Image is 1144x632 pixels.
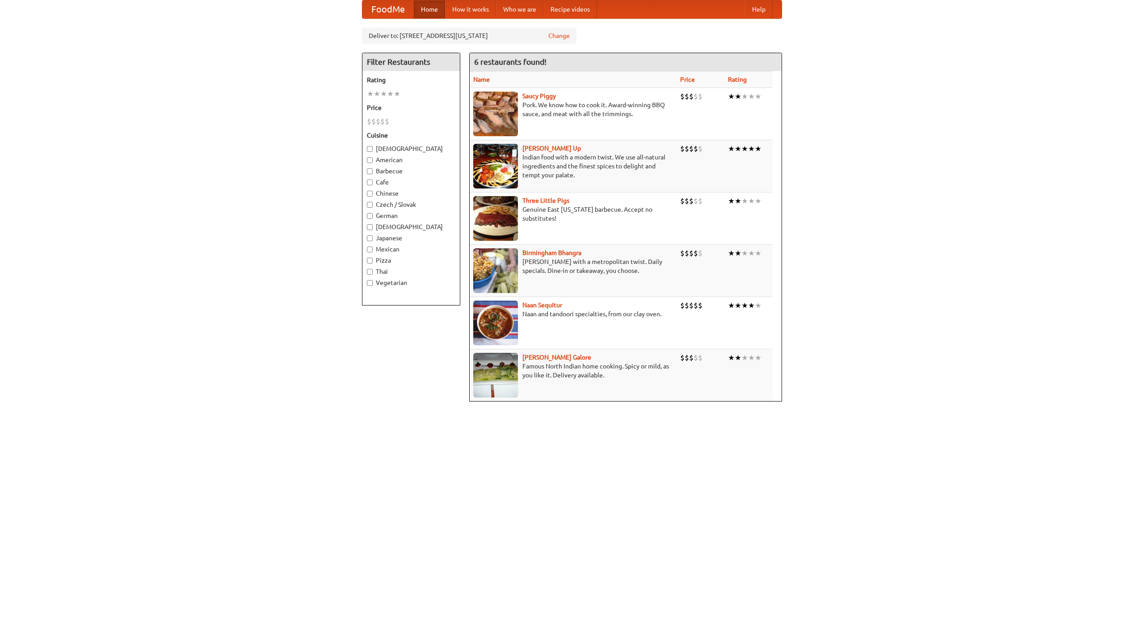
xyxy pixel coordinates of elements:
[367,278,455,287] label: Vegetarian
[685,301,689,310] li: $
[473,310,673,318] p: Naan and tandoori specialties, from our clay oven.
[367,191,373,197] input: Chinese
[685,353,689,363] li: $
[385,117,389,126] li: $
[473,153,673,180] p: Indian food with a modern twist. We use all-natural ingredients and the finest spices to delight ...
[748,144,755,154] li: ★
[367,178,455,187] label: Cafe
[367,180,373,185] input: Cafe
[522,197,569,204] a: Three Little Pigs
[473,301,518,345] img: naansequitur.jpg
[473,196,518,241] img: littlepigs.jpg
[473,353,518,398] img: currygalore.jpg
[694,144,698,154] li: $
[689,92,694,101] li: $
[374,89,380,99] li: ★
[367,146,373,152] input: [DEMOGRAPHIC_DATA]
[728,353,735,363] li: ★
[367,247,373,252] input: Mexican
[522,145,581,152] a: [PERSON_NAME] Up
[522,301,562,309] b: Naan Sequitur
[376,117,380,126] li: $
[689,353,694,363] li: $
[371,117,376,126] li: $
[473,248,518,293] img: bhangra.jpg
[735,144,741,154] li: ★
[367,258,373,264] input: Pizza
[367,234,455,243] label: Japanese
[689,248,694,258] li: $
[741,196,748,206] li: ★
[473,100,673,118] p: Pork. We know how to cook it. Award-winning BBQ sauce, and meat with all the trimmings.
[367,224,373,230] input: [DEMOGRAPHIC_DATA]
[473,144,518,188] img: curryup.jpg
[394,89,400,99] li: ★
[735,92,741,101] li: ★
[414,0,445,18] a: Home
[362,28,576,44] div: Deliver to: [STREET_ADDRESS][US_STATE]
[367,280,373,286] input: Vegetarian
[387,89,394,99] li: ★
[685,144,689,154] li: $
[367,213,373,219] input: German
[728,248,735,258] li: ★
[755,196,761,206] li: ★
[748,248,755,258] li: ★
[543,0,597,18] a: Recipe videos
[694,196,698,206] li: $
[367,222,455,231] label: [DEMOGRAPHIC_DATA]
[367,75,455,84] h5: Rating
[367,256,455,265] label: Pizza
[694,92,698,101] li: $
[680,92,685,101] li: $
[735,353,741,363] li: ★
[548,31,570,40] a: Change
[698,248,702,258] li: $
[685,248,689,258] li: $
[522,354,591,361] a: [PERSON_NAME] Galore
[367,155,455,164] label: American
[473,205,673,223] p: Genuine East [US_STATE] barbecue. Accept no substitutes!
[367,117,371,126] li: $
[680,301,685,310] li: $
[755,248,761,258] li: ★
[367,200,455,209] label: Czech / Slovak
[473,92,518,136] img: saucy.jpg
[689,196,694,206] li: $
[496,0,543,18] a: Who we are
[367,131,455,140] h5: Cuisine
[445,0,496,18] a: How it works
[367,89,374,99] li: ★
[728,76,747,83] a: Rating
[380,89,387,99] li: ★
[367,168,373,174] input: Barbecue
[680,248,685,258] li: $
[522,92,556,100] a: Saucy Piggy
[741,144,748,154] li: ★
[680,144,685,154] li: $
[685,92,689,101] li: $
[755,353,761,363] li: ★
[367,269,373,275] input: Thai
[474,58,547,66] ng-pluralize: 6 restaurants found!
[698,196,702,206] li: $
[367,189,455,198] label: Chinese
[748,196,755,206] li: ★
[680,353,685,363] li: $
[748,353,755,363] li: ★
[689,301,694,310] li: $
[367,144,455,153] label: [DEMOGRAPHIC_DATA]
[367,267,455,276] label: Thai
[698,301,702,310] li: $
[367,157,373,163] input: American
[473,362,673,380] p: Famous North Indian home cooking. Spicy or mild, as you like it. Delivery available.
[748,92,755,101] li: ★
[728,144,735,154] li: ★
[748,301,755,310] li: ★
[367,103,455,112] h5: Price
[698,92,702,101] li: $
[728,92,735,101] li: ★
[367,211,455,220] label: German
[694,301,698,310] li: $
